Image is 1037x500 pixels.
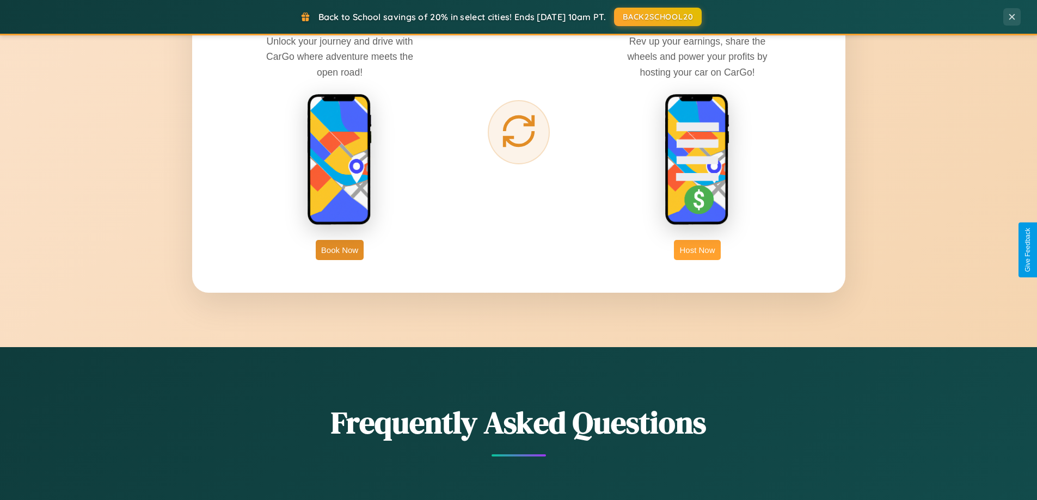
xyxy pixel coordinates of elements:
img: rent phone [307,94,372,226]
p: Unlock your journey and drive with CarGo where adventure meets the open road! [258,34,421,79]
button: Book Now [316,240,364,260]
div: Give Feedback [1024,228,1032,272]
h2: Frequently Asked Questions [192,402,845,443]
img: host phone [665,94,730,226]
span: Back to School savings of 20% in select cities! Ends [DATE] 10am PT. [318,11,606,22]
button: BACK2SCHOOL20 [614,8,702,26]
p: Rev up your earnings, share the wheels and power your profits by hosting your car on CarGo! [616,34,779,79]
button: Host Now [674,240,720,260]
